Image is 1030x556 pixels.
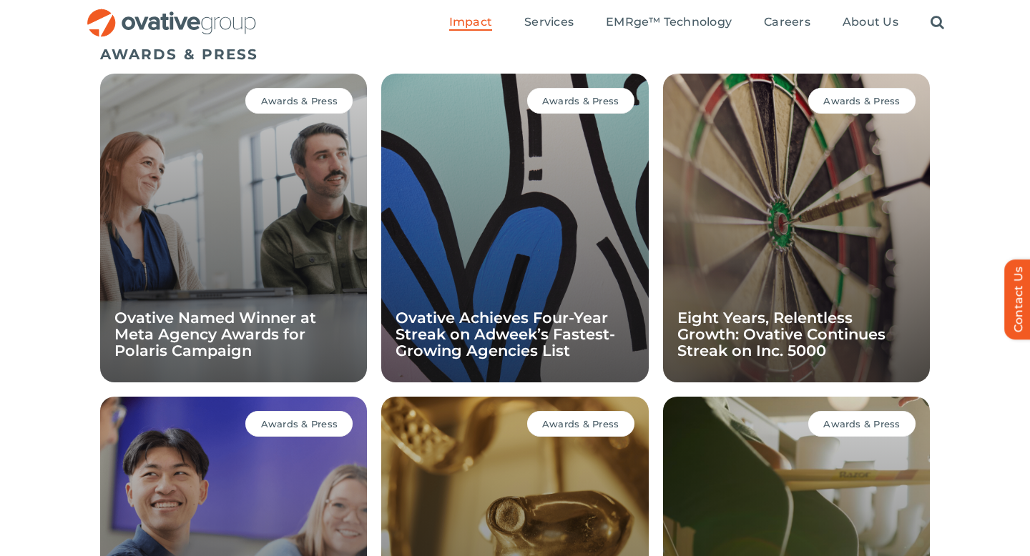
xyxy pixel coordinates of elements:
span: Services [524,15,574,29]
a: Ovative Named Winner at Meta Agency Awards for Polaris Campaign [114,309,316,359]
span: About Us [843,15,898,29]
a: EMRge™ Technology [606,15,732,31]
span: Impact [449,15,492,29]
a: Search [931,15,944,31]
a: About Us [843,15,898,31]
span: EMRge™ Technology [606,15,732,29]
h5: AWARDS & PRESS [100,46,930,63]
a: Impact [449,15,492,31]
a: Eight Years, Relentless Growth: Ovative Continues Streak on Inc. 5000 [677,309,886,359]
span: Careers [764,15,810,29]
a: Careers [764,15,810,31]
a: OG_Full_horizontal_RGB [86,7,257,21]
a: Services [524,15,574,31]
a: Ovative Achieves Four-Year Streak on Adweek’s Fastest-Growing Agencies List [396,309,615,359]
